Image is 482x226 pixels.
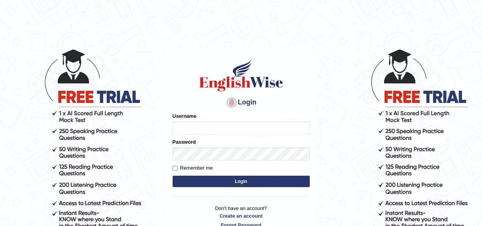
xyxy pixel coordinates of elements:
img: Logo of English Wise sign in for intelligent practice with AI [198,58,285,93]
a: Create an account [173,212,310,220]
h4: Login [173,96,310,109]
label: Remember me [173,164,213,172]
label: Username [173,112,197,120]
label: Password [173,138,196,146]
input: Remember me [173,166,178,171]
button: Login [173,176,310,187]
